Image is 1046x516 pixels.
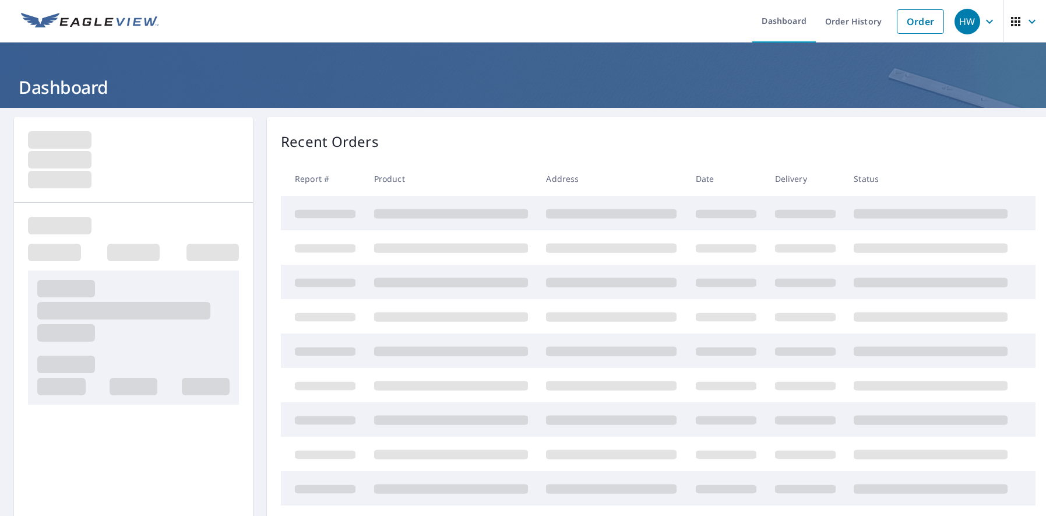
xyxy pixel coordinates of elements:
[766,162,845,196] th: Delivery
[844,162,1017,196] th: Status
[21,13,159,30] img: EV Logo
[365,162,537,196] th: Product
[281,162,365,196] th: Report #
[281,131,379,152] p: Recent Orders
[897,9,944,34] a: Order
[14,75,1032,99] h1: Dashboard
[955,9,980,34] div: HW
[537,162,686,196] th: Address
[686,162,766,196] th: Date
